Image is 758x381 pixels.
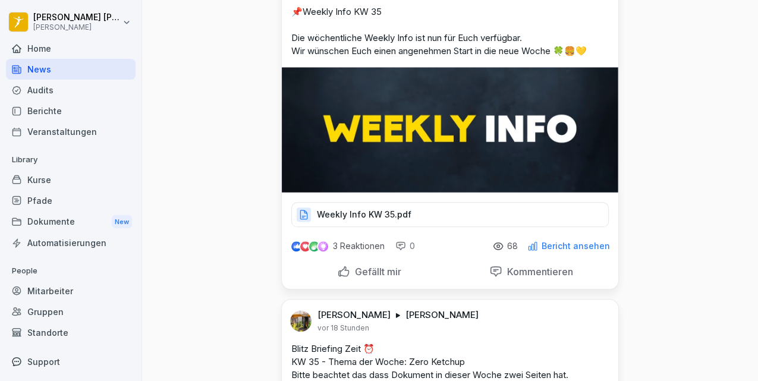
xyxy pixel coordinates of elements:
a: Pfade [6,190,136,211]
div: Dokumente [6,211,136,233]
a: Berichte [6,100,136,121]
a: Veranstaltungen [6,121,136,142]
img: celebrate [309,241,319,251]
p: Gefällt mir [350,266,401,278]
p: Bericht ansehen [542,241,610,251]
a: Standorte [6,322,136,343]
p: Weekly Info KW 35.pdf [317,209,411,221]
p: 📌Weekly Info KW 35 Die wöchentliche Weekly Info ist nun für Euch verfügbar. Wir wünschen Euch ein... [291,5,609,58]
p: Library [6,150,136,169]
a: News [6,59,136,80]
a: Weekly Info KW 35.pdf [291,212,609,224]
img: like [292,241,301,251]
p: [PERSON_NAME] [317,309,391,321]
img: inspiring [318,241,328,251]
div: Support [6,351,136,372]
img: glg6v01zlcjc5ofsl3j82cvn.png [282,67,618,193]
a: Mitarbeiter [6,281,136,301]
p: [PERSON_NAME] [405,309,479,321]
a: Automatisierungen [6,232,136,253]
a: Audits [6,80,136,100]
p: [PERSON_NAME] [33,23,120,32]
a: Kurse [6,169,136,190]
p: 68 [507,241,518,251]
p: 3 Reaktionen [333,241,385,251]
div: 0 [395,240,415,252]
a: DokumenteNew [6,211,136,233]
p: [PERSON_NAME] [PERSON_NAME] [33,12,120,23]
img: love [301,242,310,251]
p: vor 18 Stunden [317,323,369,333]
img: ahtvx1qdgs31qf7oeejj87mb.png [290,310,312,332]
a: Home [6,38,136,59]
a: Gruppen [6,301,136,322]
div: New [112,215,132,229]
p: Kommentieren [502,266,573,278]
p: People [6,262,136,281]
